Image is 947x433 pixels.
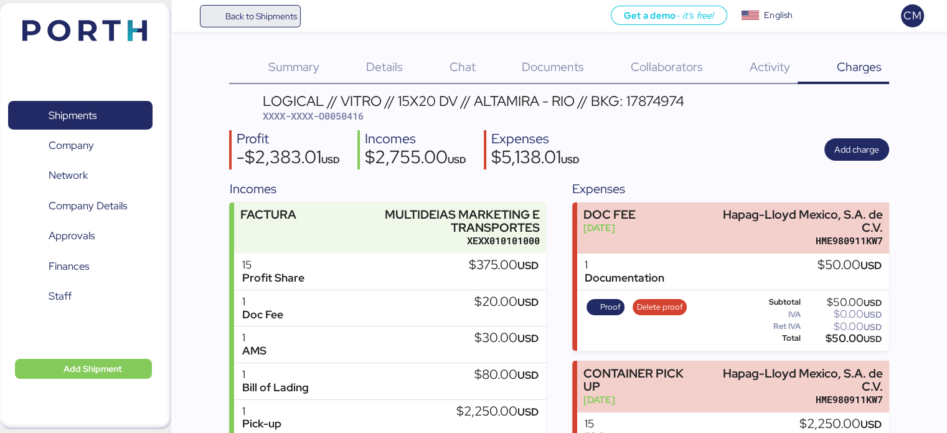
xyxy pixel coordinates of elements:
div: 15 [242,259,304,272]
span: USD [448,154,466,166]
div: $2,250.00 [456,405,539,419]
span: Chat [449,59,475,75]
div: Profit [237,130,340,148]
div: [DATE] [583,393,699,406]
button: Add Shipment [15,359,152,379]
button: Proof [587,299,625,315]
div: $2,755.00 [365,148,466,169]
div: 1 [242,331,266,345]
span: USD [864,321,882,333]
a: Approvals [8,222,153,250]
a: Back to Shipments [200,5,301,27]
span: USD [517,295,539,309]
div: -$2,383.01 [237,148,340,169]
span: Back to Shipments [225,9,296,24]
div: $0.00 [803,310,882,319]
div: 15 [585,417,624,431]
div: $30.00 [474,331,539,345]
div: $2,250.00 [799,417,882,431]
div: IVA [747,310,801,319]
span: Staff [49,287,72,305]
button: Delete proof [633,299,687,315]
div: Hapag-Lloyd Mexico, S.A. de C.V. [705,367,883,393]
span: Collaborators [631,59,703,75]
span: USD [860,259,882,272]
div: 1 [242,368,308,381]
span: USD [321,154,340,166]
div: 1 [242,295,283,308]
div: 1 [242,405,281,418]
span: Network [49,166,88,184]
a: Company [8,131,153,160]
span: Shipments [49,107,97,125]
span: USD [864,297,882,308]
div: $5,138.01 [491,148,580,169]
span: Activity [750,59,790,75]
span: CM [903,7,921,24]
span: Company [49,136,94,155]
div: Incomes [365,130,466,148]
span: USD [517,331,539,345]
div: English [764,9,793,22]
div: AMS [242,345,266,358]
div: $375.00 [469,259,539,272]
div: XEXX010101000 [360,234,540,247]
span: Approvals [49,227,95,245]
span: Proof [600,300,621,314]
span: USD [860,417,882,431]
div: 1 [585,259,664,272]
a: Finances [8,252,153,281]
div: Bill of Lading [242,381,308,394]
div: Pick-up [242,417,281,431]
span: USD [517,259,539,272]
div: Profit Share [242,272,304,285]
div: Doc Fee [242,308,283,321]
a: Staff [8,282,153,311]
div: MULTIDEIAS MARKETING E TRANSPORTES [360,208,540,234]
div: Expenses [491,130,580,148]
span: USD [517,368,539,382]
a: Company Details [8,192,153,221]
span: Add charge [834,142,879,157]
div: FACTURA [240,208,296,221]
div: HME980911KW7 [703,234,883,247]
div: CONTAINER PICK UP [583,367,699,393]
div: Hapag-Lloyd Mexico, S.A. de C.V. [703,208,883,234]
span: Finances [49,257,89,275]
span: Details [366,59,403,75]
div: $20.00 [474,295,539,309]
div: $0.00 [803,322,882,331]
span: Delete proof [637,300,683,314]
div: $50.00 [817,259,882,272]
div: $80.00 [474,368,539,382]
a: Network [8,161,153,190]
button: Add charge [824,138,889,161]
div: HME980911KW7 [705,393,883,406]
div: [DATE] [583,221,636,234]
span: USD [517,405,539,419]
span: USD [864,309,882,320]
span: Company Details [49,197,127,215]
div: Incomes [229,179,545,198]
span: Summary [268,59,319,75]
span: USD [864,333,882,345]
button: Menu [179,6,200,27]
div: $50.00 [803,334,882,343]
span: XXXX-XXXX-O0050416 [263,110,364,122]
div: Subtotal [747,298,801,307]
span: Documents [522,59,584,75]
a: Shipments [8,101,153,130]
div: Expenses [572,179,888,198]
div: Ret IVA [747,322,801,331]
div: DOC FEE [583,208,636,221]
div: LOGICAL // VITRO // 15X20 DV // ALTAMIRA - RIO // BKG: 17874974 [263,94,684,108]
div: Total [747,334,801,343]
span: USD [561,154,580,166]
span: Charges [836,59,881,75]
div: Documentation [585,272,664,285]
span: Add Shipment [64,361,122,376]
div: $50.00 [803,298,882,307]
